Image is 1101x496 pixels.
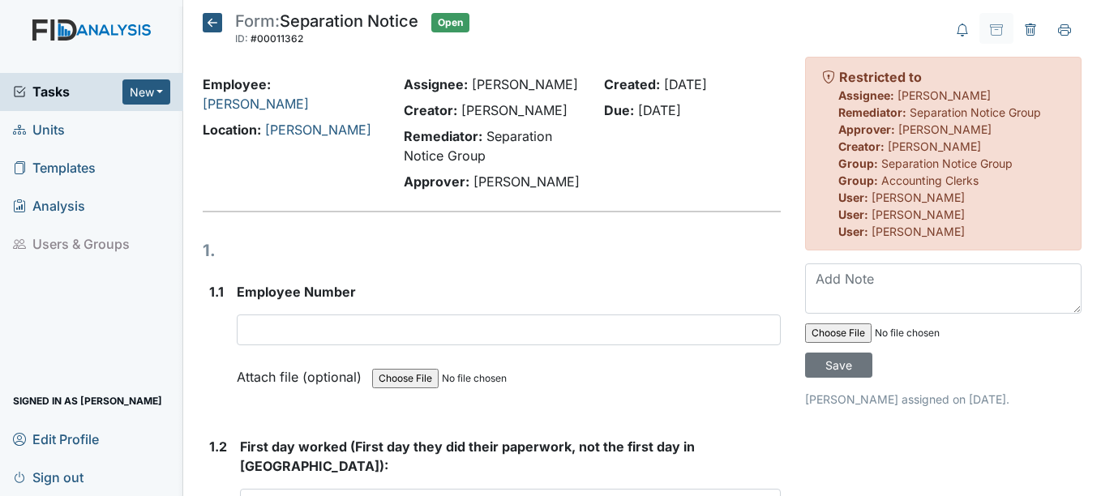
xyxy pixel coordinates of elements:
span: [PERSON_NAME] [872,190,965,204]
strong: Assignee: [838,88,894,102]
span: [PERSON_NAME] [872,224,965,238]
h1: 1. [203,238,780,263]
span: [PERSON_NAME] [473,173,580,190]
strong: Remediator: [404,128,482,144]
label: Attach file (optional) [237,358,368,387]
span: Units [13,118,65,143]
strong: Due: [604,102,634,118]
span: Templates [13,156,96,181]
button: New [122,79,171,105]
p: [PERSON_NAME] assigned on [DATE]. [805,391,1082,408]
strong: Assignee: [404,76,468,92]
span: [DATE] [638,102,681,118]
strong: Location: [203,122,261,138]
span: [PERSON_NAME] [888,139,981,153]
span: Separation Notice Group [910,105,1041,119]
strong: Created: [604,76,660,92]
span: Edit Profile [13,426,99,451]
strong: Employee: [203,76,271,92]
a: [PERSON_NAME] [203,96,309,112]
strong: User: [838,207,868,221]
strong: User: [838,224,868,238]
label: 1.1 [209,282,224,301]
span: #00011362 [251,32,303,45]
span: Accounting Clerks [881,173,979,187]
span: [PERSON_NAME] [898,88,991,102]
strong: Creator: [838,139,885,153]
input: Save [805,353,872,378]
label: 1.2 [209,437,227,456]
strong: Approver: [838,122,895,136]
strong: Remediator: [838,105,906,119]
strong: Approver: [404,173,469,190]
span: [DATE] [664,76,707,92]
span: First day worked (First day they did their paperwork, not the first day in [GEOGRAPHIC_DATA]): [240,438,695,474]
span: Sign out [13,464,84,490]
span: ID: [235,32,248,45]
span: [PERSON_NAME] [461,102,568,118]
strong: Creator: [404,102,457,118]
span: [PERSON_NAME] [872,207,965,221]
a: Tasks [13,82,122,101]
span: Open [431,13,469,32]
span: [PERSON_NAME] [472,76,578,92]
span: Employee Number [237,284,356,300]
span: [PERSON_NAME] [898,122,992,136]
span: Separation Notice Group [881,156,1013,170]
span: Form: [235,11,280,31]
strong: Restricted to [839,69,922,85]
strong: Group: [838,156,878,170]
span: Signed in as [PERSON_NAME] [13,388,162,413]
div: Separation Notice [235,13,418,49]
strong: User: [838,190,868,204]
a: [PERSON_NAME] [265,122,371,138]
strong: Group: [838,173,878,187]
span: Analysis [13,194,85,219]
